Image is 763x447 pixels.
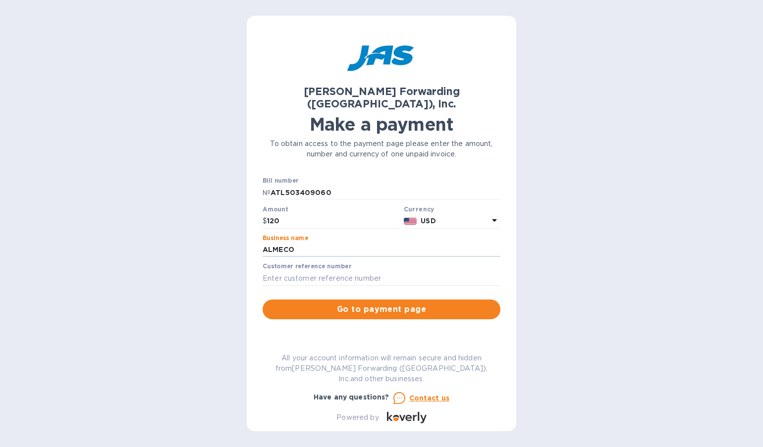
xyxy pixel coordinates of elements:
[336,412,379,423] p: Powered by
[267,214,400,229] input: 0.00
[263,235,308,241] label: Business name
[347,332,415,340] b: You can pay using:
[404,205,435,213] b: Currency
[263,188,271,198] p: №
[263,206,288,212] label: Amount
[263,216,267,226] p: $
[421,217,436,225] b: USD
[263,353,500,384] p: All your account information will remain secure and hidden from [PERSON_NAME] Forwarding ([GEOGRA...
[263,114,500,135] h1: Make a payment
[409,394,450,402] u: Contact us
[263,271,500,286] input: Enter customer reference number
[263,299,500,319] button: Go to payment page
[314,393,389,401] b: Have any questions?
[404,218,417,225] img: USD
[263,243,500,257] input: Enter business name
[263,264,351,270] label: Customer reference number
[271,303,492,315] span: Go to payment page
[304,85,460,110] b: [PERSON_NAME] Forwarding ([GEOGRAPHIC_DATA]), Inc.
[271,185,500,200] input: Enter bill number
[263,178,298,184] label: Bill number
[263,139,500,159] p: To obtain access to the payment page please enter the amount, number and currency of one unpaid i...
